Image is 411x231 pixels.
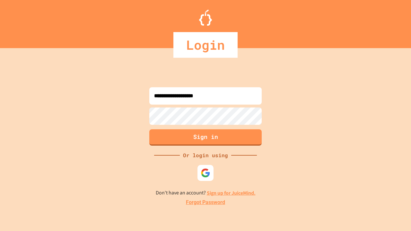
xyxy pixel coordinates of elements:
a: Sign up for JuiceMind. [207,190,256,196]
img: Logo.svg [199,10,212,26]
div: Login [173,32,238,58]
div: Or login using [180,151,231,159]
a: Forgot Password [186,199,225,206]
button: Sign in [149,129,262,146]
img: google-icon.svg [201,168,210,178]
p: Don't have an account? [156,189,256,197]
